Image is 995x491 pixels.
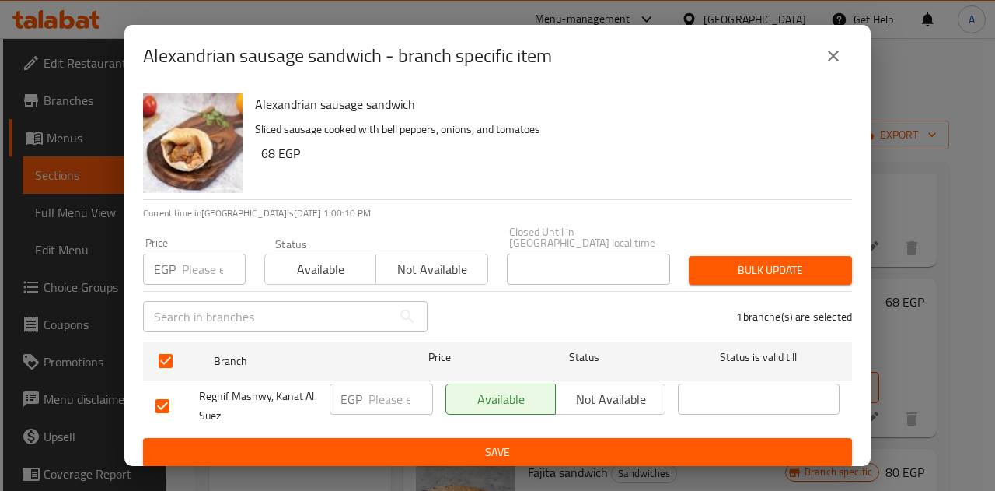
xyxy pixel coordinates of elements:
[214,352,375,371] span: Branch
[199,387,317,426] span: Reghif Mashwy, Kanat Al Suez
[340,390,362,409] p: EGP
[143,44,552,68] h2: Alexandrian sausage sandwich - branch specific item
[271,258,370,281] span: Available
[368,384,433,415] input: Please enter price
[155,443,840,462] span: Save
[736,309,852,324] p: 1 branche(s) are selected
[445,384,556,415] button: Available
[182,254,246,285] input: Please enter price
[375,254,487,285] button: Not available
[689,256,852,285] button: Bulk update
[701,261,840,280] span: Bulk update
[261,142,840,164] h6: 68 EGP
[154,260,176,279] p: EGP
[143,93,243,193] img: Alexandrian sausage sandwich
[382,258,481,281] span: Not available
[143,438,852,467] button: Save
[452,388,550,411] span: Available
[143,206,852,220] p: Current time in [GEOGRAPHIC_DATA] is [DATE] 1:00:10 PM
[388,348,491,367] span: Price
[255,120,840,139] p: Sliced ​​sausage cooked with bell peppers, onions, and tomatoes
[678,348,840,367] span: Status is valid till
[562,388,659,411] span: Not available
[504,348,665,367] span: Status
[143,301,392,332] input: Search in branches
[264,254,376,285] button: Available
[255,93,840,115] h6: Alexandrian sausage sandwich
[555,384,665,415] button: Not available
[815,37,852,75] button: close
